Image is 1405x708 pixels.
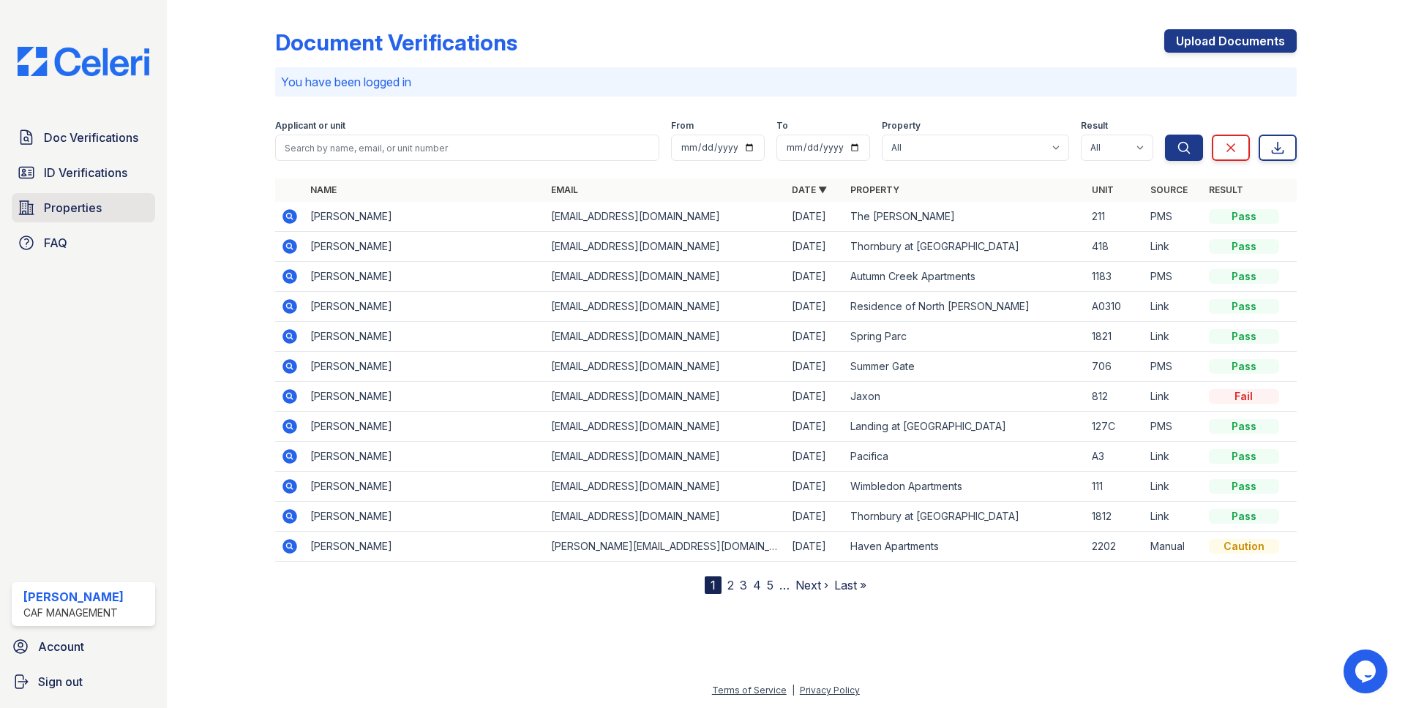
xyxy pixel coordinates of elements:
span: FAQ [44,234,67,252]
a: 4 [753,578,761,592]
input: Search by name, email, or unit number [275,135,659,161]
td: Summer Gate [844,352,1085,382]
a: 3 [740,578,747,592]
div: Pass [1209,239,1279,254]
td: [DATE] [786,352,844,382]
td: [EMAIL_ADDRESS][DOMAIN_NAME] [545,232,786,262]
span: Doc Verifications [44,129,138,146]
label: To [776,120,788,132]
td: [PERSON_NAME] [304,472,545,502]
td: [DATE] [786,412,844,442]
td: Link [1144,232,1203,262]
div: Pass [1209,329,1279,344]
td: [PERSON_NAME] [304,202,545,232]
td: [PERSON_NAME] [304,322,545,352]
td: [DATE] [786,382,844,412]
td: 1821 [1086,322,1144,352]
td: [PERSON_NAME] [304,502,545,532]
button: Sign out [6,667,161,696]
a: Result [1209,184,1243,195]
label: Result [1081,120,1108,132]
div: Pass [1209,449,1279,464]
span: Properties [44,199,102,216]
td: PMS [1144,262,1203,292]
a: Upload Documents [1164,29,1297,53]
a: Unit [1092,184,1114,195]
td: Haven Apartments [844,532,1085,562]
td: [EMAIL_ADDRESS][DOMAIN_NAME] [545,322,786,352]
span: ID Verifications [44,164,127,181]
td: 111 [1086,472,1144,502]
td: [DATE] [786,502,844,532]
td: Pacifica [844,442,1085,472]
td: [PERSON_NAME] [304,532,545,562]
td: PMS [1144,202,1203,232]
span: … [779,576,790,594]
a: Name [310,184,337,195]
td: 418 [1086,232,1144,262]
td: PMS [1144,352,1203,382]
img: CE_Logo_Blue-a8612792a0a2168367f1c8372b55b34899dd931a85d93a1a3d3e32e68fde9ad4.png [6,47,161,76]
a: Next › [795,578,828,592]
td: [EMAIL_ADDRESS][DOMAIN_NAME] [545,202,786,232]
td: Link [1144,502,1203,532]
td: [PERSON_NAME] [304,292,545,322]
div: Pass [1209,479,1279,494]
td: The [PERSON_NAME] [844,202,1085,232]
div: | [792,685,795,696]
a: Properties [12,193,155,222]
a: Doc Verifications [12,123,155,152]
td: Thornbury at [GEOGRAPHIC_DATA] [844,232,1085,262]
td: [DATE] [786,442,844,472]
td: [DATE] [786,232,844,262]
a: Email [551,184,578,195]
td: [EMAIL_ADDRESS][DOMAIN_NAME] [545,412,786,442]
a: Date ▼ [792,184,827,195]
div: Fail [1209,389,1279,404]
td: 1812 [1086,502,1144,532]
td: [EMAIL_ADDRESS][DOMAIN_NAME] [545,382,786,412]
label: Applicant or unit [275,120,345,132]
td: Link [1144,382,1203,412]
td: [PERSON_NAME] [304,442,545,472]
td: [EMAIL_ADDRESS][DOMAIN_NAME] [545,472,786,502]
iframe: chat widget [1344,649,1390,693]
a: ID Verifications [12,158,155,187]
div: Pass [1209,269,1279,284]
td: A0310 [1086,292,1144,322]
td: [EMAIL_ADDRESS][DOMAIN_NAME] [545,502,786,532]
a: FAQ [12,228,155,257]
td: [EMAIL_ADDRESS][DOMAIN_NAME] [545,292,786,322]
td: 211 [1086,202,1144,232]
td: Landing at [GEOGRAPHIC_DATA] [844,412,1085,442]
label: From [671,120,694,132]
td: [PERSON_NAME] [304,232,545,262]
span: Account [38,638,84,655]
td: [DATE] [786,532,844,562]
span: Sign out [38,673,83,690]
td: [EMAIL_ADDRESS][DOMAIN_NAME] [545,442,786,472]
td: Wimbledon Apartments [844,472,1085,502]
td: Manual [1144,532,1203,562]
div: Document Verifications [275,29,517,56]
td: [EMAIL_ADDRESS][DOMAIN_NAME] [545,352,786,382]
td: [PERSON_NAME][EMAIL_ADDRESS][DOMAIN_NAME] [545,532,786,562]
div: Pass [1209,299,1279,314]
td: [PERSON_NAME] [304,262,545,292]
td: 1183 [1086,262,1144,292]
p: You have been logged in [281,73,1291,91]
div: [PERSON_NAME] [23,588,124,606]
td: PMS [1144,412,1203,442]
div: Pass [1209,509,1279,524]
td: Autumn Creek Apartments [844,262,1085,292]
td: Link [1144,472,1203,502]
div: 1 [705,576,722,594]
td: 812 [1086,382,1144,412]
td: 127C [1086,412,1144,442]
a: Privacy Policy [800,685,860,696]
a: Property [850,184,899,195]
div: CAF Management [23,606,124,620]
td: Jaxon [844,382,1085,412]
td: Thornbury at [GEOGRAPHIC_DATA] [844,502,1085,532]
td: [PERSON_NAME] [304,412,545,442]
